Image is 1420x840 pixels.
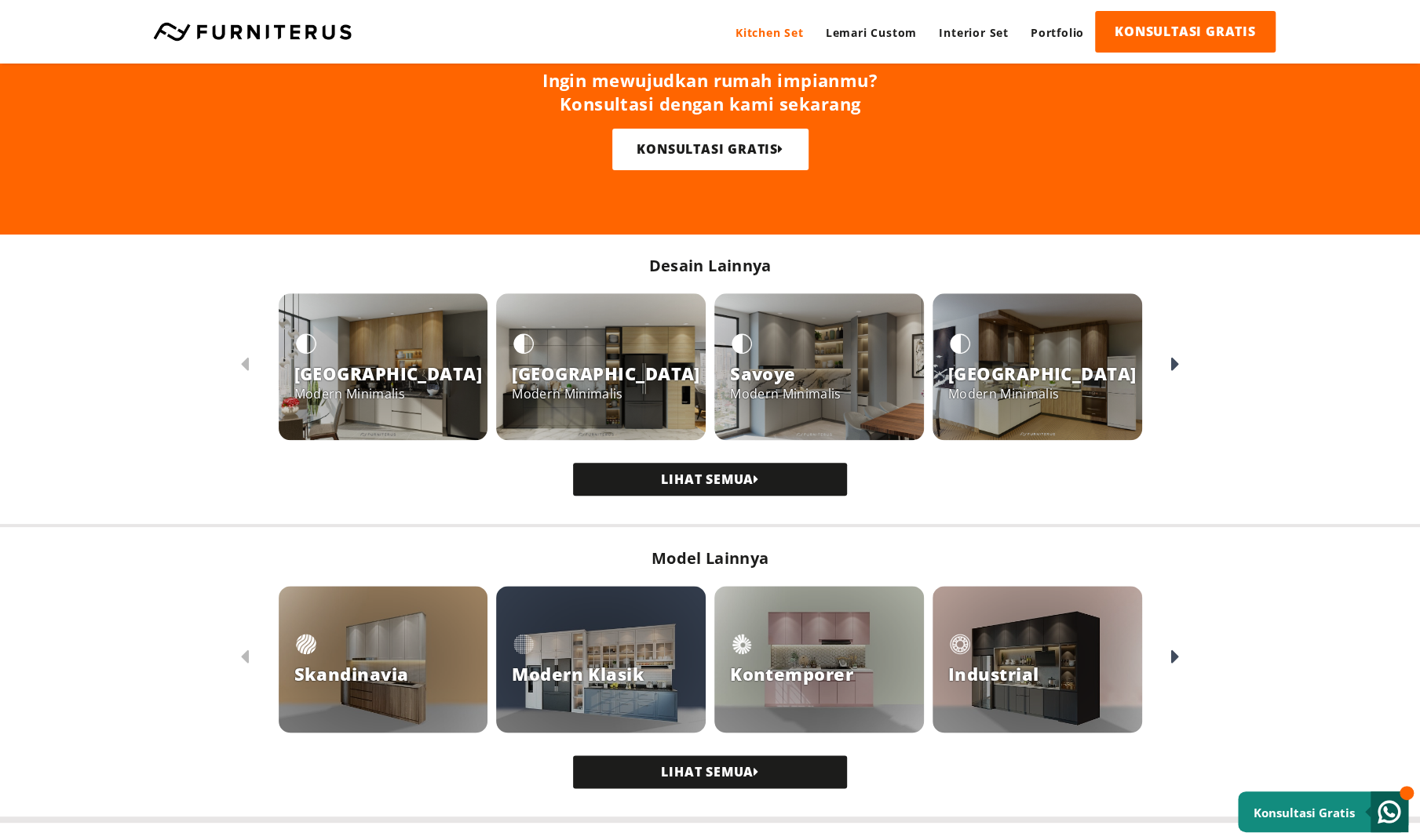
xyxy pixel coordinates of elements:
[948,385,1136,402] p: Modern Minimalis
[1238,791,1408,832] a: Konsultasi Gratis
[928,11,1020,54] a: Interior Set
[573,755,847,788] a: LIHAT SEMUA
[1020,11,1095,54] a: Portfolio
[612,129,809,170] a: KONSULTASI GRATIS
[294,662,409,685] h3: Skandinavia
[948,662,1039,685] h3: Industrial
[1254,805,1355,820] small: Konsultasi Gratis
[279,293,488,440] a: [GEOGRAPHIC_DATA] Modern Minimalis
[730,662,853,685] h3: Kontemporer
[933,586,1142,733] a: Industrial
[725,11,815,54] a: Kitchen Set
[648,255,771,276] h2: Desain Lainnya
[714,293,924,440] a: Savoye Modern Minimalis
[512,662,644,685] h3: Modern Klasik
[933,293,1142,440] a: [GEOGRAPHIC_DATA] Modern Minimalis
[730,362,841,385] h3: Savoye
[279,586,488,733] a: Skandinavia
[512,385,699,402] p: Modern Minimalis
[573,463,847,496] a: LIHAT SEMUA
[294,362,482,385] h3: [GEOGRAPHIC_DATA]
[496,586,706,733] a: Modern Klasik
[496,293,706,440] a: [GEOGRAPHIC_DATA] Modern Minimalis
[815,11,928,54] a: Lemari Custom
[652,547,769,569] h2: Model Lainnya
[730,385,841,402] p: Modern Minimalis
[512,362,699,385] h3: [GEOGRAPHIC_DATA]
[1095,11,1276,53] a: KONSULTASI GRATIS
[294,385,482,402] p: Modern Minimalis
[714,586,924,733] a: Kontemporer
[948,362,1136,385] h3: [GEOGRAPHIC_DATA]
